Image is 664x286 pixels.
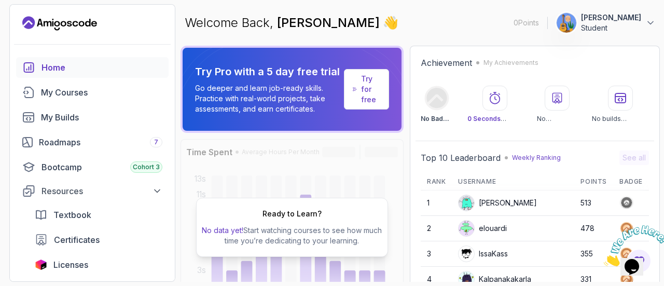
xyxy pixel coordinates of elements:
a: textbook [29,205,169,225]
span: 7 [154,138,158,146]
th: Rank [421,173,452,190]
div: Bootcamp [41,161,162,173]
a: Try for free [361,74,380,105]
a: bootcamp [16,157,169,178]
p: No certificates [537,115,577,123]
p: No Badge :( [421,115,453,123]
p: Weekly Ranking [512,154,561,162]
p: Try Pro with a 5 day free trial [195,64,340,79]
h2: Achievement [421,57,472,69]
span: No data yet! [202,226,243,235]
img: default monster avatar [459,221,474,236]
th: Points [574,173,613,190]
div: [PERSON_NAME] [458,195,537,211]
td: 1 [421,190,452,216]
h2: Ready to Learn? [262,209,322,219]
h2: Top 10 Leaderboard [421,152,501,164]
p: Start watching courses to see how much time you’re dedicating to your learning. [201,225,383,246]
div: Resources [41,185,162,197]
p: [PERSON_NAME] [581,12,641,23]
div: Home [41,61,162,74]
td: 513 [574,190,613,216]
a: builds [16,107,169,128]
a: home [16,57,169,78]
th: Badge [613,173,649,190]
span: [PERSON_NAME] [277,15,383,30]
button: See all [619,151,649,165]
a: courses [16,82,169,103]
div: Roadmaps [39,136,162,148]
div: My Builds [41,111,162,124]
a: Landing page [22,15,97,32]
div: My Courses [41,86,162,99]
p: No builds completed [592,115,649,123]
p: My Achievements [483,59,538,67]
span: Licenses [53,258,88,271]
p: Student [581,23,641,33]
img: Chat attention grabber [4,4,68,45]
span: 0 Seconds [467,115,506,122]
img: default monster avatar [459,195,474,211]
td: 355 [574,241,613,267]
span: Cohort 3 [133,163,160,171]
p: 0 Points [514,18,539,28]
td: 478 [574,216,613,241]
td: 2 [421,216,452,241]
img: user profile image [557,13,576,33]
a: certificates [29,229,169,250]
div: IssaKass [458,246,508,262]
p: Go deeper and learn job-ready skills. Practice with real-world projects, take assessments, and ea... [195,83,340,114]
p: Welcome Back, [185,15,398,31]
img: jetbrains icon [35,260,47,270]
button: Resources [16,182,169,200]
img: user profile image [459,246,474,262]
th: Username [452,173,574,190]
span: Certificates [54,234,100,246]
button: user profile image[PERSON_NAME]Student [556,12,656,33]
a: Try for free [344,69,389,110]
iframe: chat widget [600,221,664,270]
span: 👋 [381,12,403,34]
a: licenses [29,254,169,275]
div: elouardi [458,220,507,237]
td: 3 [421,241,452,267]
span: Textbook [53,209,91,221]
p: Watched [467,115,522,123]
a: roadmaps [16,132,169,153]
